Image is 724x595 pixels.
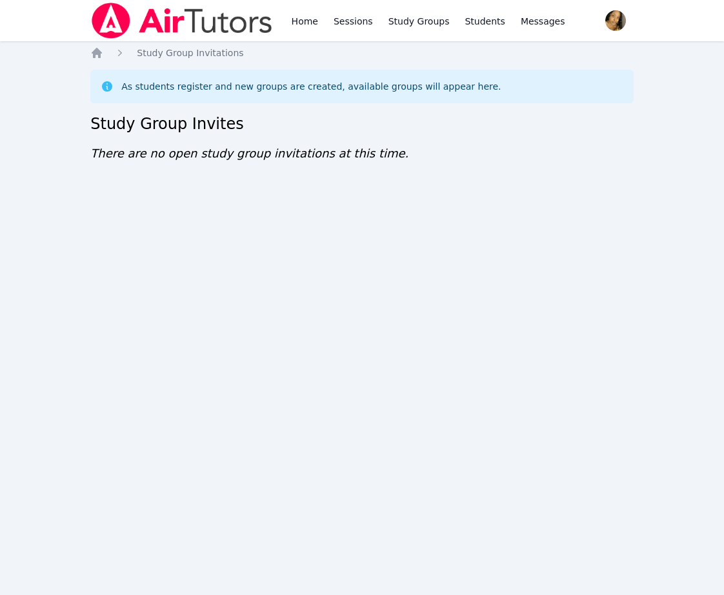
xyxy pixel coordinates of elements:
[521,15,565,28] span: Messages
[90,114,634,134] h2: Study Group Invites
[90,3,273,39] img: Air Tutors
[90,46,634,59] nav: Breadcrumb
[137,48,243,58] span: Study Group Invitations
[137,46,243,59] a: Study Group Invitations
[121,80,501,93] div: As students register and new groups are created, available groups will appear here.
[90,146,408,160] span: There are no open study group invitations at this time.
